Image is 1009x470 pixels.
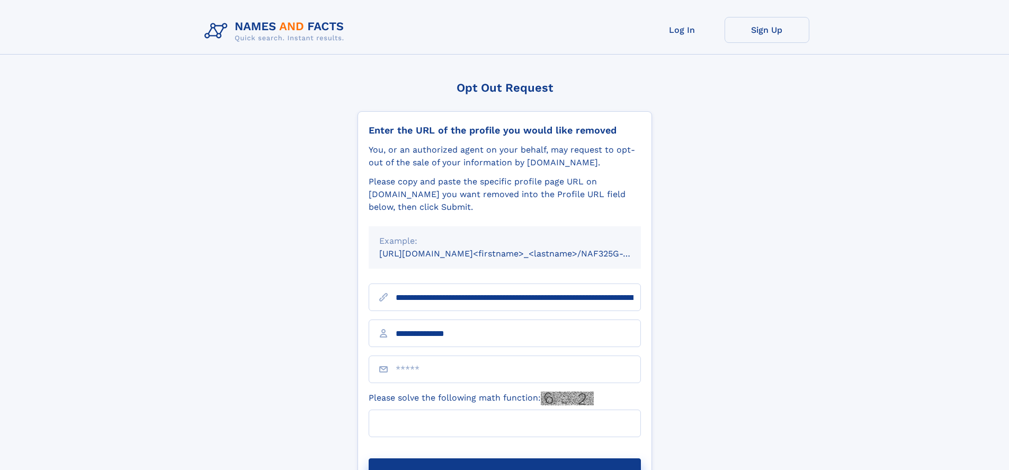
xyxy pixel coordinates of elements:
label: Please solve the following math function: [369,392,594,405]
div: Please copy and paste the specific profile page URL on [DOMAIN_NAME] you want removed into the Pr... [369,175,641,214]
img: Logo Names and Facts [200,17,353,46]
div: You, or an authorized agent on your behalf, may request to opt-out of the sale of your informatio... [369,144,641,169]
div: Example: [379,235,630,247]
a: Sign Up [725,17,809,43]
div: Enter the URL of the profile you would like removed [369,125,641,136]
div: Opt Out Request [358,81,652,94]
small: [URL][DOMAIN_NAME]<firstname>_<lastname>/NAF325G-xxxxxxxx [379,249,661,259]
a: Log In [640,17,725,43]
